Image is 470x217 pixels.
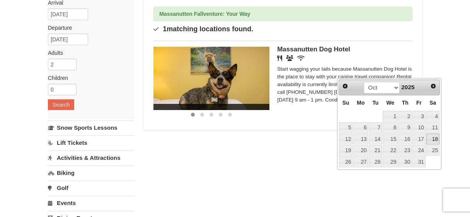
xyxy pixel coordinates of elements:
a: 28 [369,156,382,167]
a: 23 [398,145,412,156]
label: Adults [48,49,128,57]
span: Friday [416,100,422,106]
a: 6 [353,122,368,133]
a: Prev [340,81,351,92]
span: Sunday [342,100,349,106]
a: 24 [412,145,426,156]
i: Restaurant [277,55,282,61]
button: Search [48,99,74,110]
a: Biking [48,166,134,180]
a: 4 [426,111,439,122]
a: Golf [48,181,134,195]
a: 8 [383,122,398,133]
a: 17 [412,134,426,144]
span: Monday [357,100,364,106]
a: 15 [383,134,398,144]
span: 2025 [401,84,414,90]
a: 29 [383,156,398,167]
i: Wireless Internet (free) [297,55,305,61]
a: 7 [369,122,382,133]
a: 9 [398,122,412,133]
label: Children [48,74,128,82]
a: 31 [412,156,426,167]
a: 18 [426,134,439,144]
span: Massanutten Dog Hotel [277,46,350,53]
a: 10 [412,122,426,133]
a: Lift Tickets [48,136,134,150]
a: Events [48,196,134,210]
span: Thursday [402,100,409,106]
a: 27 [353,156,368,167]
a: 25 [426,145,439,156]
span: Saturday [429,100,436,106]
span: Tuesday [372,100,378,106]
div: Start wagging your tails because Massanutten Dog Hotel is the place to stay with your canine trav... [277,65,412,104]
a: 16 [398,134,412,144]
span: Prev [342,83,348,89]
a: 21 [369,145,382,156]
a: 1 [383,111,398,122]
a: Activities & Attractions [48,151,134,165]
a: 22 [383,145,398,156]
label: Departure [48,24,128,32]
a: 3 [412,111,426,122]
a: Snow Sports Lessons [48,120,134,135]
span: 1 [163,25,167,33]
a: 20 [353,145,368,156]
h4: matching locations found. [153,25,253,33]
a: 12 [339,134,352,144]
strong: Massanutten Fallventure: Your Way [159,11,250,17]
span: Wednesday [386,100,394,106]
a: 2 [398,111,412,122]
a: 14 [369,134,382,144]
a: 5 [339,122,352,133]
a: 13 [353,134,368,144]
span: Next [430,83,436,89]
a: 19 [339,145,352,156]
a: Next [428,81,439,92]
a: 30 [398,156,412,167]
a: 26 [339,156,352,167]
i: Banquet Facilities [286,55,293,61]
a: 11 [426,122,439,133]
